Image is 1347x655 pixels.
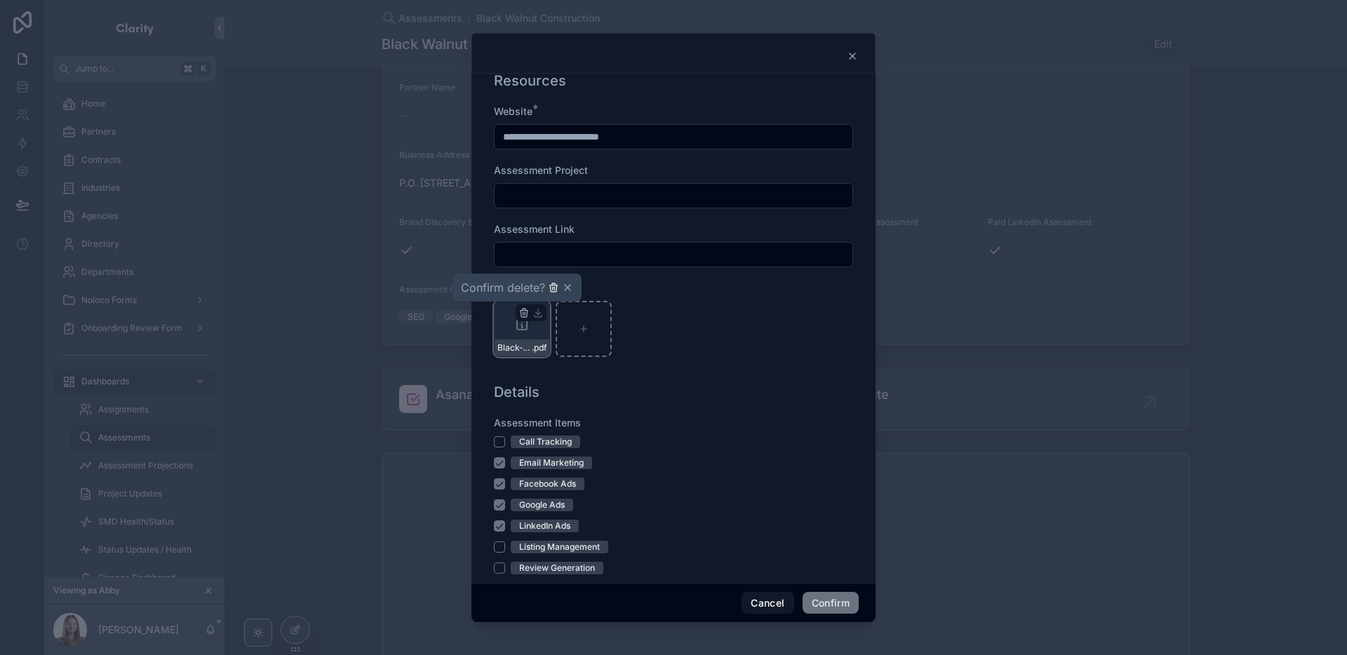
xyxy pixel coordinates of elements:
[494,382,540,402] h1: Details
[494,105,532,117] span: Website
[519,478,576,490] div: Facebook Ads
[519,562,595,574] div: Review Generation
[519,541,600,553] div: Listing Management
[494,417,581,428] span: Assessment Items
[742,592,793,614] button: Cancel
[519,457,584,469] div: Email Marketing
[461,279,545,296] span: Confirm delete?
[803,592,859,614] button: Confirm
[519,520,570,532] div: LinkedIn Ads
[532,342,547,353] span: .pdf
[519,435,572,448] div: Call Tracking
[494,223,575,235] span: Assessment Link
[497,342,532,353] span: Black-Walnut-Construction_PR
[494,71,566,90] h1: Resources
[519,499,565,511] div: Google Ads
[494,164,588,176] span: Assessment Project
